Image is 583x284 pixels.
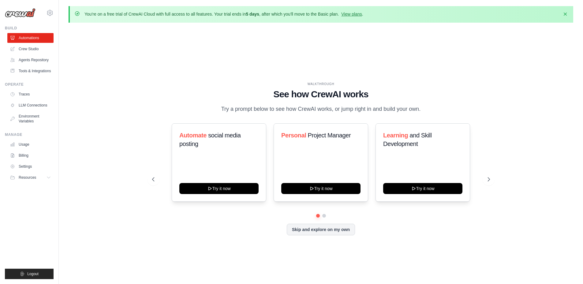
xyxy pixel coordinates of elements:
img: Logo [5,8,36,17]
button: Resources [7,173,54,182]
strong: 5 days [246,12,259,17]
h1: See how CrewAI works [152,89,490,100]
span: Automate [179,132,207,139]
span: Project Manager [308,132,351,139]
button: Logout [5,269,54,279]
p: Try a prompt below to see how CrewAI works, or jump right in and build your own. [218,105,424,114]
button: Try it now [281,183,361,194]
button: Try it now [383,183,462,194]
a: Automations [7,33,54,43]
a: Environment Variables [7,111,54,126]
a: Tools & Integrations [7,66,54,76]
a: Traces [7,89,54,99]
p: You're on a free trial of CrewAI Cloud with full access to all features. Your trial ends in , aft... [84,11,363,17]
span: Logout [27,271,39,276]
span: Resources [19,175,36,180]
a: Usage [7,140,54,149]
div: Operate [5,82,54,87]
div: Manage [5,132,54,137]
span: social media posting [179,132,241,147]
button: Try it now [179,183,259,194]
button: Skip and explore on my own [287,224,355,235]
a: View plans [341,12,362,17]
div: Build [5,26,54,31]
span: Learning [383,132,408,139]
a: Settings [7,162,54,171]
a: Agents Repository [7,55,54,65]
span: Personal [281,132,306,139]
div: WALKTHROUGH [152,82,490,86]
a: Crew Studio [7,44,54,54]
a: LLM Connections [7,100,54,110]
a: Billing [7,151,54,160]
